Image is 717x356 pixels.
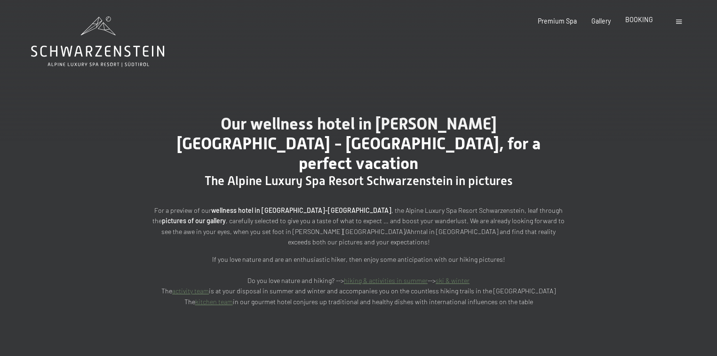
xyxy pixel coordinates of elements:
[177,114,541,173] span: Our wellness hotel in [PERSON_NAME][GEOGRAPHIC_DATA] - [GEOGRAPHIC_DATA], for a perfect vacation
[591,17,611,25] a: Gallery
[205,174,513,188] span: The Alpine Luxury Spa Resort Schwarzenstein in pictures
[151,205,566,248] p: For a preview of our , the Alpine Luxury Spa Resort Schwarzenstein, leaf through the , carefully ...
[625,16,653,24] a: BOOKING
[195,298,233,306] a: kitchen team
[151,254,566,307] p: If you love nature and are an enthusiastic hiker, then enjoy some anticipation with our hiking pi...
[436,276,470,284] a: ski & winter
[344,276,428,284] a: hiking & activities in summer
[172,287,209,295] a: activity team
[162,217,226,225] strong: pictures of our gallery
[538,17,577,25] a: Premium Spa
[211,206,391,214] strong: wellness hotel in [GEOGRAPHIC_DATA]-[GEOGRAPHIC_DATA]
